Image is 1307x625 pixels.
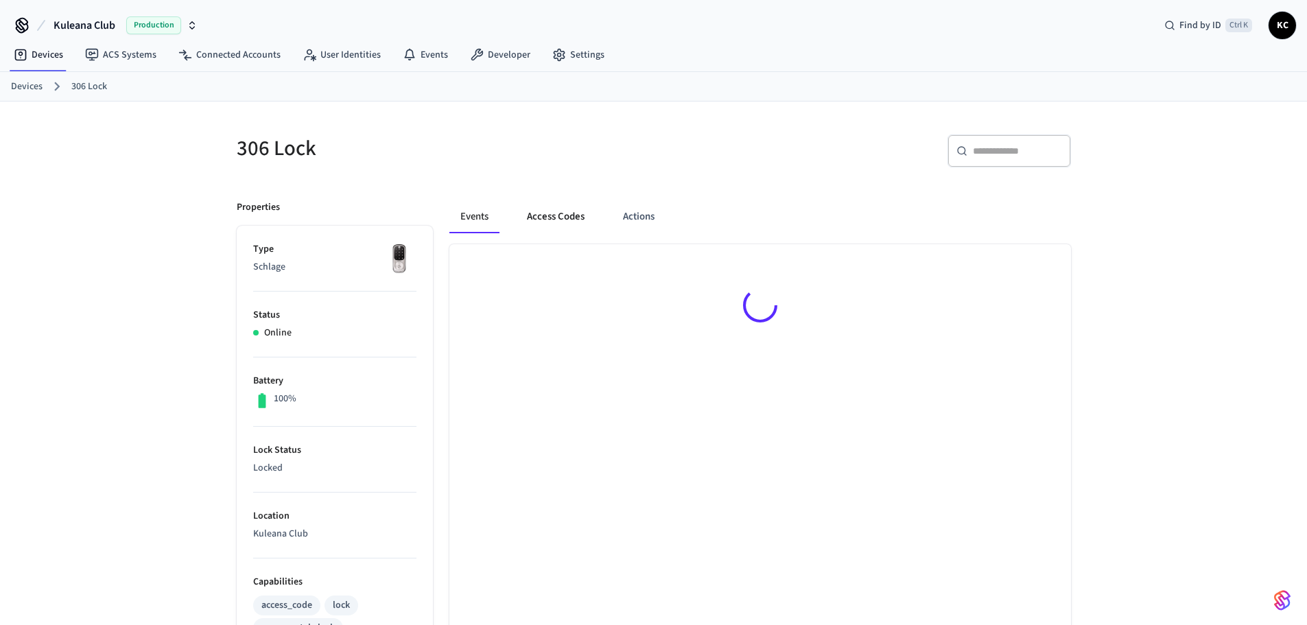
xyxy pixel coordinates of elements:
a: Devices [3,43,74,67]
span: Production [126,16,181,34]
h5: 306 Lock [237,134,646,163]
a: User Identities [292,43,392,67]
div: ant example [449,200,1071,233]
p: Type [253,242,416,257]
button: Actions [612,200,666,233]
p: Schlage [253,260,416,274]
span: Kuleana Club [54,17,115,34]
a: Events [392,43,459,67]
span: Find by ID [1179,19,1221,32]
a: Developer [459,43,541,67]
a: 306 Lock [71,80,107,94]
p: Properties [237,200,280,215]
a: ACS Systems [74,43,167,67]
div: access_code [261,598,312,613]
span: Ctrl K [1225,19,1252,32]
span: KC [1270,13,1295,38]
button: Access Codes [516,200,596,233]
a: Devices [11,80,43,94]
button: Events [449,200,499,233]
a: Settings [541,43,615,67]
p: Capabilities [253,575,416,589]
img: SeamLogoGradient.69752ec5.svg [1274,589,1291,611]
p: Battery [253,374,416,388]
p: 100% [274,392,296,406]
div: Find by IDCtrl K [1153,13,1263,38]
p: Locked [253,461,416,475]
a: Connected Accounts [167,43,292,67]
p: Kuleana Club [253,527,416,541]
button: KC [1269,12,1296,39]
p: Online [264,326,292,340]
img: Yale Assure Touchscreen Wifi Smart Lock, Satin Nickel, Front [382,242,416,276]
div: lock [333,598,350,613]
p: Status [253,308,416,322]
p: Location [253,509,416,523]
p: Lock Status [253,443,416,458]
